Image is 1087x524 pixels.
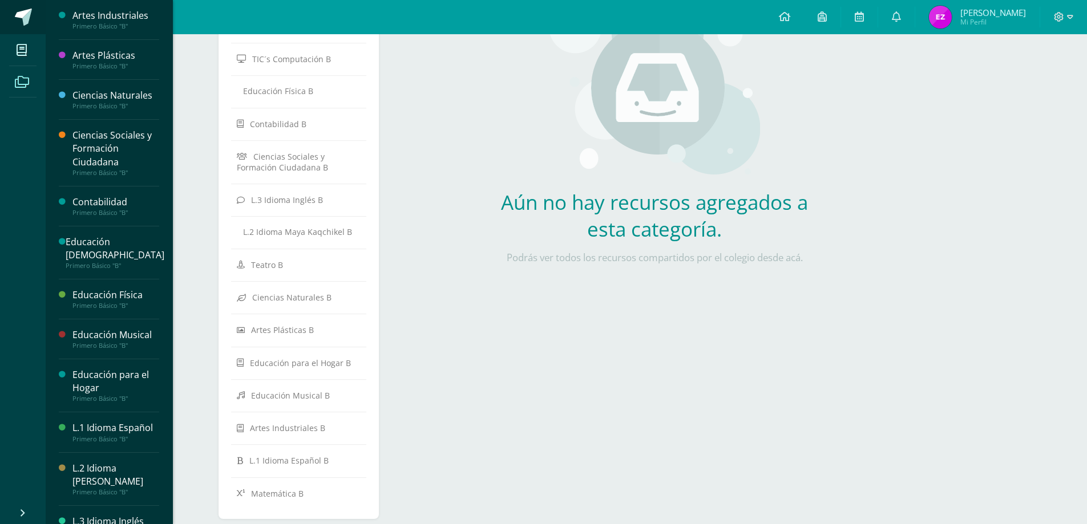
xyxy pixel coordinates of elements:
[66,235,164,270] a: Educación [DEMOGRAPHIC_DATA]Primero Básico "B"
[72,328,159,350] a: Educación MusicalPrimero Básico "B"
[237,319,361,340] a: Artes Plásticas B
[72,462,159,496] a: L.2 Idioma [PERSON_NAME]Primero Básico "B"
[960,17,1026,27] span: Mi Perfil
[250,118,306,129] span: Contabilidad B
[72,395,159,403] div: Primero Básico "B"
[72,488,159,496] div: Primero Básico "B"
[72,328,159,342] div: Educación Musical
[72,209,159,217] div: Primero Básico "B"
[72,49,159,62] div: Artes Plásticas
[72,368,159,395] div: Educación para el Hogar
[486,251,823,264] p: Podrás ver todos los recursos compartidos por el colegio desde acá.
[237,254,361,275] a: Teatro B
[237,352,361,373] a: Educación para el Hogar B
[486,189,823,242] h2: Aún no hay recursos agregados a esta categoría.
[72,435,159,443] div: Primero Básico "B"
[237,81,361,101] a: Educación Física B
[237,385,361,405] a: Educación Musical B
[72,196,159,217] a: ContabilidadPrimero Básico "B"
[237,287,361,307] a: Ciencias Naturales B
[250,357,351,368] span: Educación para el Hogar B
[252,54,331,64] span: TIC´s Computación B
[72,102,159,110] div: Primero Básico "B"
[251,194,323,205] span: L.3 Idioma Inglés B
[72,62,159,70] div: Primero Básico "B"
[252,292,332,303] span: Ciencias Naturales B
[72,302,159,310] div: Primero Básico "B"
[251,259,283,270] span: Teatro B
[243,86,313,96] span: Educación Física B
[72,289,159,310] a: Educación FísicaPrimero Básico "B"
[237,146,361,177] a: Ciencias Sociales y Formación Ciudadana B
[72,421,159,434] div: L.1 Idioma Español
[72,9,159,30] a: Artes IndustrialesPrimero Básico "B"
[237,151,328,173] span: Ciencias Sociales y Formación Ciudadana B
[72,421,159,442] a: L.1 Idioma EspañolPrimero Básico "B"
[251,390,330,401] span: Educación Musical B
[237,189,361,210] a: L.3 Idioma Inglés B
[66,262,164,270] div: Primero Básico "B"
[243,226,352,237] span: L.2 Idioma Maya Kaqchikel B
[251,488,304,498] span: Matemática B
[960,7,1026,18] span: [PERSON_NAME]
[929,6,952,29] img: 687af13bb66982c3e5287b72cc16effe.png
[237,417,361,438] a: Artes Industriales B
[72,129,159,176] a: Ciencias Sociales y Formación CiudadanaPrimero Básico "B"
[237,450,361,470] a: L.1 Idioma Español B
[72,462,159,488] div: L.2 Idioma [PERSON_NAME]
[251,324,314,335] span: Artes Plásticas B
[72,196,159,209] div: Contabilidad
[249,455,329,466] span: L.1 Idioma Español B
[66,235,164,262] div: Educación [DEMOGRAPHIC_DATA]
[237,483,361,503] a: Matemática B
[72,89,159,102] div: Ciencias Naturales
[72,89,159,110] a: Ciencias NaturalesPrimero Básico "B"
[72,9,159,22] div: Artes Industriales
[72,129,159,168] div: Ciencias Sociales y Formación Ciudadana
[72,368,159,403] a: Educación para el HogarPrimero Básico "B"
[72,49,159,70] a: Artes PlásticasPrimero Básico "B"
[237,222,361,242] a: L.2 Idioma Maya Kaqchikel B
[72,22,159,30] div: Primero Básico "B"
[250,423,325,433] span: Artes Industriales B
[72,342,159,350] div: Primero Básico "B"
[72,169,159,177] div: Primero Básico "B"
[237,48,361,69] a: TIC´s Computación B
[72,289,159,302] div: Educación Física
[237,113,361,134] a: Contabilidad B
